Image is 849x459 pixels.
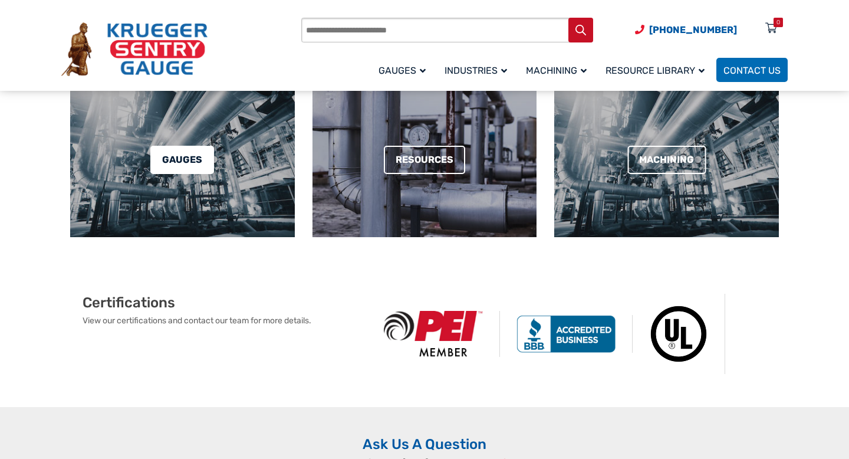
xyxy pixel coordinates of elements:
span: Contact Us [723,65,781,76]
h2: Ask Us A Question [61,435,788,453]
div: 0 [776,18,780,27]
a: Gauges [150,146,214,174]
p: View our certifications and contact our team for more details. [83,314,367,327]
span: Industries [445,65,507,76]
a: Gauges [371,56,437,84]
a: Phone Number (920) 434-8860 [635,22,737,37]
span: Gauges [379,65,426,76]
img: PEI Member [367,311,500,356]
img: Krueger Sentry Gauge [61,22,208,77]
a: Industries [437,56,519,84]
span: [PHONE_NUMBER] [649,24,737,35]
span: Resource Library [606,65,705,76]
a: Machining [627,146,706,174]
a: Resources [384,146,465,174]
a: Contact Us [716,58,788,82]
img: Underwriters Laboratories [633,294,725,374]
h2: Certifications [83,294,367,312]
a: Machining [519,56,598,84]
img: BBB [500,315,633,353]
a: Resource Library [598,56,716,84]
span: Machining [526,65,587,76]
